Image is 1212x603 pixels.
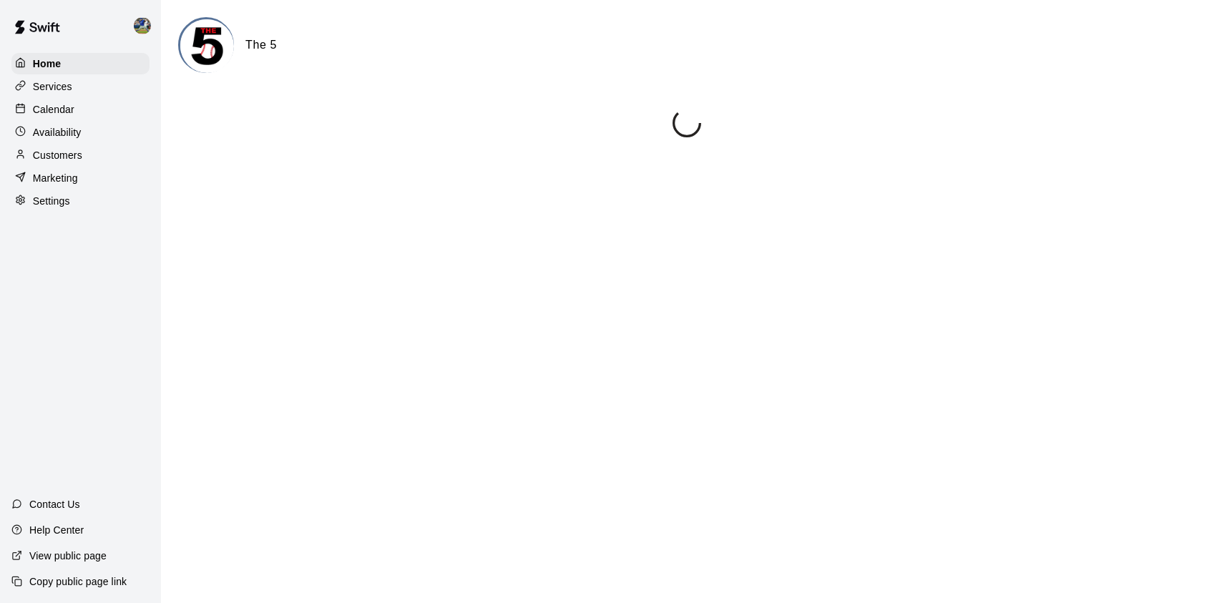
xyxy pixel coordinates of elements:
p: Marketing [33,171,78,185]
p: Copy public page link [29,574,127,589]
p: Settings [33,194,70,208]
p: Calendar [33,102,74,117]
a: Availability [11,122,150,143]
p: View public page [29,549,107,563]
a: Services [11,76,150,97]
a: Marketing [11,167,150,189]
a: Home [11,53,150,74]
p: Contact Us [29,497,80,511]
img: The 5 logo [180,19,234,73]
p: Home [33,57,62,71]
p: Help Center [29,523,84,537]
a: Settings [11,190,150,212]
p: Services [33,79,72,94]
p: Availability [33,125,82,139]
a: Calendar [11,99,150,120]
a: Customers [11,144,150,166]
p: Customers [33,148,82,162]
h6: The 5 [245,36,277,54]
div: Brandon Gold [131,11,161,40]
img: Brandon Gold [134,17,151,34]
